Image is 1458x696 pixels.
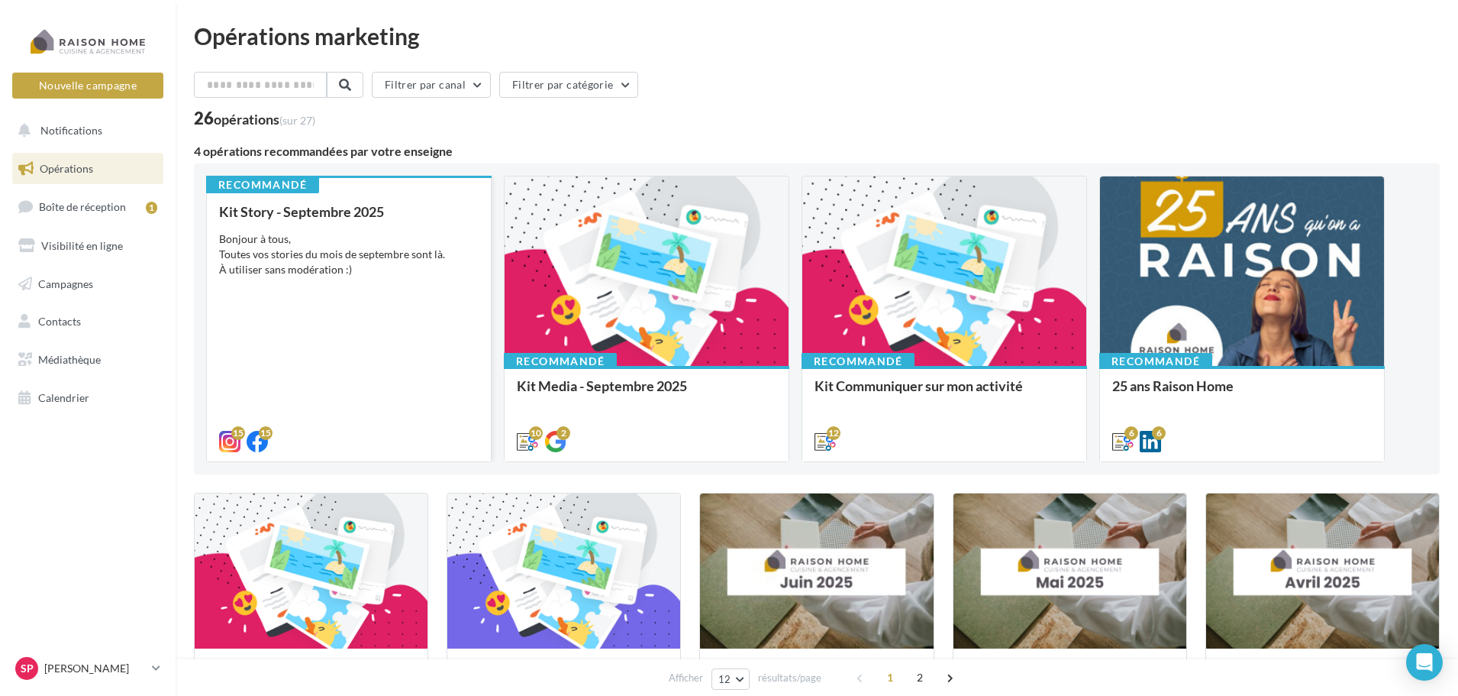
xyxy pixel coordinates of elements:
[9,306,166,338] a: Contacts
[1099,353,1212,370] div: Recommandé
[9,382,166,414] a: Calendrier
[9,344,166,376] a: Médiathèque
[1124,426,1138,440] div: 6
[504,353,617,370] div: Recommandé
[878,665,902,690] span: 1
[39,200,126,213] span: Boîte de réception
[372,72,491,98] button: Filtrer par canal
[12,73,163,99] button: Nouvelle campagne
[9,230,166,262] a: Visibilité en ligne
[206,176,319,193] div: Recommandé
[38,315,81,328] span: Contacts
[214,112,315,126] div: opérations
[9,190,166,223] a: Boîte de réception1
[827,426,840,440] div: 12
[529,426,543,440] div: 10
[1152,426,1166,440] div: 6
[814,378,1074,409] div: Kit Communiquer sur mon activité
[194,24,1440,47] div: Opérations marketing
[9,153,166,185] a: Opérations
[1406,644,1443,681] div: Open Intercom Messenger
[38,391,89,404] span: Calendrier
[219,231,479,277] div: Bonjour à tous, Toutes vos stories du mois de septembre sont là. À utiliser sans modération :)
[908,665,932,690] span: 2
[718,673,731,685] span: 12
[40,124,102,137] span: Notifications
[21,661,34,676] span: Sp
[517,378,776,409] div: Kit Media - Septembre 2025
[499,72,638,98] button: Filtrer par catégorie
[758,671,821,685] span: résultats/page
[146,202,157,214] div: 1
[711,668,750,690] button: 12
[1112,378,1372,409] div: 25 ans Raison Home
[9,115,160,147] button: Notifications
[259,426,273,440] div: 15
[219,204,479,219] div: Kit Story - Septembre 2025
[279,114,315,127] span: (sur 27)
[38,277,93,290] span: Campagnes
[669,671,703,685] span: Afficher
[38,353,101,366] span: Médiathèque
[194,145,1440,157] div: 4 opérations recommandées par votre enseigne
[802,353,914,370] div: Recommandé
[556,426,570,440] div: 2
[12,654,163,683] a: Sp [PERSON_NAME]
[40,162,93,175] span: Opérations
[9,268,166,300] a: Campagnes
[194,110,315,127] div: 26
[231,426,245,440] div: 15
[44,661,146,676] p: [PERSON_NAME]
[41,239,123,252] span: Visibilité en ligne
